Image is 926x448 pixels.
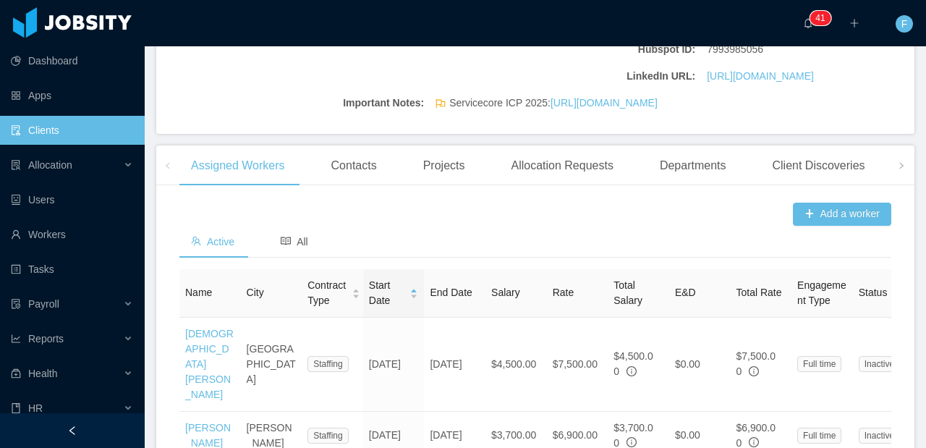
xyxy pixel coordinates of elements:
[760,145,876,186] div: Client Discoveries
[820,11,825,25] p: 1
[810,11,831,25] sup: 41
[11,116,133,145] a: icon: auditClients
[551,97,658,109] a: [URL][DOMAIN_NAME]
[572,69,696,84] b: LinkedIn URL:
[412,145,477,186] div: Projects
[241,318,302,412] td: [GEOGRAPHIC_DATA]
[363,318,425,412] td: [DATE]
[179,145,297,186] div: Assigned Workers
[307,356,348,372] span: Staffing
[191,236,234,248] span: Active
[572,42,696,57] b: Hubspot ID:
[409,287,418,297] div: Sort
[352,287,360,292] i: icon: caret-up
[300,96,425,111] b: Important Notes:
[424,318,485,412] td: [DATE]
[749,437,759,447] span: info-circle
[675,287,696,298] span: E&D
[553,287,574,298] span: Rate
[675,429,700,441] span: $0.00
[626,366,637,376] span: info-circle
[247,287,264,298] span: City
[859,428,900,444] span: Inactive
[28,333,64,345] span: Reports
[749,366,759,376] span: info-circle
[859,287,888,298] span: Status
[547,318,608,412] td: $7,500.00
[707,42,763,57] span: 7993985056
[185,287,212,298] span: Name
[11,160,21,170] i: icon: solution
[613,350,653,377] span: $4,500.00
[307,278,346,308] span: Contract Type
[28,402,43,414] span: HR
[675,358,700,370] span: $0.00
[11,255,133,284] a: icon: profileTasks
[901,15,908,33] span: F
[28,159,72,171] span: Allocation
[11,220,133,249] a: icon: userWorkers
[793,203,891,226] button: icon: plusAdd a worker
[648,145,738,186] div: Departments
[849,18,859,28] i: icon: plus
[898,162,905,169] i: icon: right
[449,96,658,111] span: Servicecore ICP 2025:
[320,145,388,186] div: Contacts
[281,236,291,246] i: icon: read
[11,403,21,413] i: icon: book
[797,279,846,306] span: Engagement Type
[11,368,21,379] i: icon: medicine-box
[436,98,446,114] span: flag
[859,356,900,372] span: Inactive
[11,185,133,214] a: icon: robotUsers
[613,279,642,306] span: Total Salary
[736,350,776,377] span: $7,500.00
[191,236,201,246] i: icon: team
[307,428,348,444] span: Staffing
[410,287,418,292] i: icon: caret-up
[499,145,624,186] div: Allocation Requests
[430,287,472,298] span: End Date
[803,18,813,28] i: icon: bell
[281,236,308,248] span: All
[797,356,841,372] span: Full time
[797,428,841,444] span: Full time
[28,298,59,310] span: Payroll
[736,287,781,298] span: Total Rate
[352,287,360,297] div: Sort
[164,162,171,169] i: icon: left
[491,287,520,298] span: Salary
[28,368,57,379] span: Health
[369,278,404,308] span: Start Date
[352,292,360,297] i: icon: caret-down
[707,69,814,84] a: [URL][DOMAIN_NAME]
[410,292,418,297] i: icon: caret-down
[185,328,234,400] a: [DEMOGRAPHIC_DATA][PERSON_NAME]
[11,46,133,75] a: icon: pie-chartDashboard
[626,437,637,447] span: info-circle
[11,334,21,344] i: icon: line-chart
[11,299,21,309] i: icon: file-protect
[485,318,547,412] td: $4,500.00
[11,81,133,110] a: icon: appstoreApps
[815,11,820,25] p: 4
